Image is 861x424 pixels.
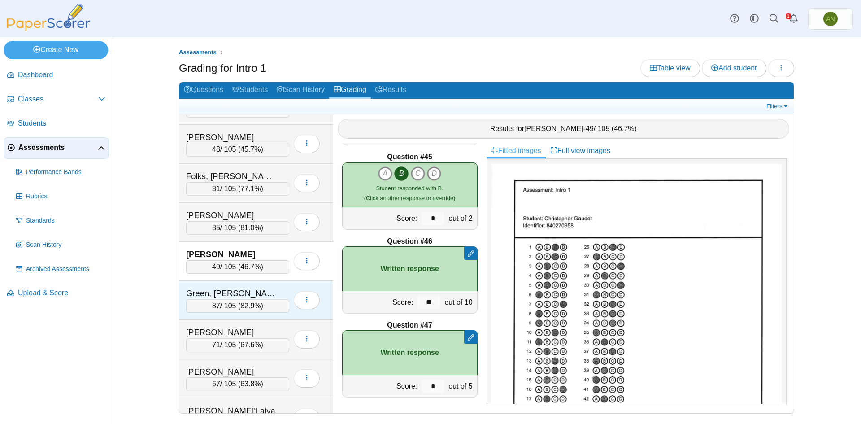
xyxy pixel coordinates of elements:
div: out of 5 [446,375,477,397]
div: Results for - / 105 ( ) [338,119,790,139]
span: 67 [212,380,220,388]
div: [PERSON_NAME] [186,249,276,260]
span: 46.7% [240,263,261,271]
a: PaperScorer [4,25,93,32]
span: 46.7% [614,125,634,132]
b: Question #46 [387,236,432,246]
span: 71 [212,341,220,349]
div: Written response [342,246,478,291]
div: / 105 ( ) [186,221,289,235]
span: Upload & Score [18,288,105,298]
span: 63.8% [240,380,261,388]
div: Green, [PERSON_NAME] [186,288,276,299]
i: B [394,166,409,181]
span: Student responded with B. [376,185,444,192]
a: Full view images [546,143,615,158]
div: [PERSON_NAME]'Laiya [186,405,276,417]
span: Table view [650,64,691,72]
span: 49 [586,125,594,132]
span: 45.7% [240,145,261,153]
a: Students [4,113,109,135]
a: Rubrics [13,186,109,207]
span: Standards [26,216,105,225]
a: Performance Bands [13,162,109,183]
a: Assessments [177,47,219,58]
span: Archived Assessments [26,265,105,274]
span: Rubrics [26,192,105,201]
span: 81 [212,185,220,192]
span: 87 [212,302,220,310]
span: Abby Nance [823,12,838,26]
div: [PERSON_NAME] [186,131,276,143]
span: Students [18,118,105,128]
a: Results [371,82,411,99]
div: / 105 ( ) [186,182,289,196]
a: Create New [4,41,108,59]
div: [PERSON_NAME] [186,327,276,338]
span: 81.0% [240,224,261,232]
div: Score: [343,291,416,313]
div: Folks, [PERSON_NAME] [186,170,276,182]
div: / 105 ( ) [186,260,289,274]
span: Assessments [18,143,98,153]
span: 67.6% [240,341,261,349]
span: Abby Nance [826,16,835,22]
div: / 105 ( ) [186,299,289,313]
a: Classes [4,89,109,110]
a: Alerts [784,9,804,29]
span: Assessments [179,49,217,56]
div: / 105 ( ) [186,377,289,391]
div: [PERSON_NAME] [186,366,276,378]
small: (Click another response to override) [364,185,455,201]
a: Standards [13,210,109,232]
a: Students [228,82,272,99]
img: PaperScorer [4,4,93,31]
i: D [427,166,441,181]
div: Score: [343,375,420,397]
div: Score: [343,207,420,229]
i: C [411,166,425,181]
div: out of 10 [442,291,477,313]
div: / 105 ( ) [186,143,289,156]
h1: Grading for Intro 1 [179,61,266,76]
a: Archived Assessments [13,258,109,280]
span: 48 [212,145,220,153]
a: Scan History [272,82,329,99]
a: Abby Nance [808,8,853,30]
span: Add student [711,64,757,72]
a: Add student [702,59,766,77]
span: 49 [212,263,220,271]
span: [PERSON_NAME] [524,125,583,132]
a: Upload & Score [4,283,109,304]
a: Dashboard [4,65,109,86]
b: Question #45 [387,152,432,162]
span: Classes [18,94,98,104]
div: Written response [342,330,478,375]
span: Performance Bands [26,168,105,177]
a: Grading [329,82,371,99]
div: out of 2 [446,207,477,229]
span: Scan History [26,240,105,249]
div: [PERSON_NAME] [186,210,276,221]
a: Fitted images [487,143,546,158]
a: Table view [640,59,700,77]
div: / 105 ( ) [186,338,289,352]
a: Filters [764,102,791,111]
b: Question #47 [387,320,432,330]
a: Questions [179,82,228,99]
span: 77.1% [240,185,261,192]
i: A [378,166,392,181]
span: 82.9% [240,302,261,310]
a: Scan History [13,234,109,256]
span: 85 [212,224,220,232]
span: Dashboard [18,70,105,80]
a: Assessments [4,137,109,159]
